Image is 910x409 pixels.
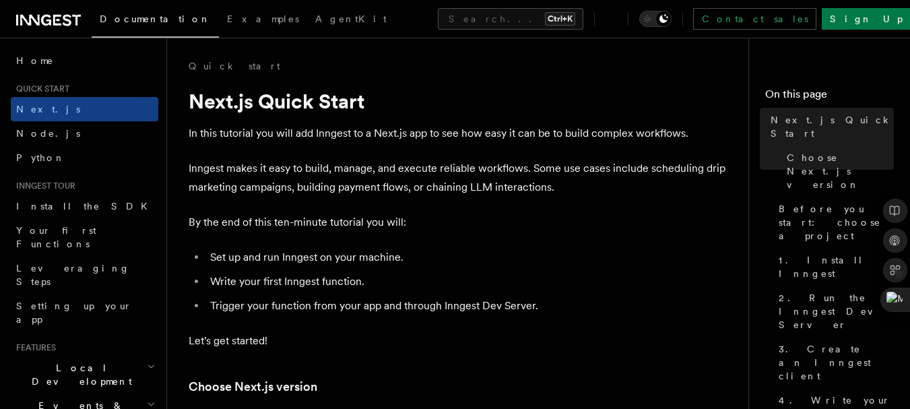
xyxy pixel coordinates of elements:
span: Choose Next.js version [787,151,894,191]
span: Next.js Quick Start [771,113,894,140]
span: Features [11,342,56,353]
a: Install the SDK [11,194,158,218]
a: Your first Functions [11,218,158,256]
span: AgentKit [315,13,387,24]
li: Trigger your function from your app and through Inngest Dev Server. [206,296,727,315]
kbd: Ctrl+K [545,12,575,26]
a: Choose Next.js version [189,377,317,396]
a: Setting up your app [11,294,158,332]
span: Quick start [11,84,69,94]
a: Leveraging Steps [11,256,158,294]
p: Let's get started! [189,332,727,350]
h1: Next.js Quick Start [189,89,727,113]
a: AgentKit [307,4,395,36]
a: Documentation [92,4,219,38]
button: Local Development [11,356,158,394]
span: Python [16,152,65,163]
li: Write your first Inngest function. [206,272,727,291]
a: Node.js [11,121,158,146]
li: Set up and run Inngest on your machine. [206,248,727,267]
button: Toggle dark mode [639,11,672,27]
span: Node.js [16,128,80,139]
p: By the end of this ten-minute tutorial you will: [189,213,727,232]
a: Before you start: choose a project [773,197,894,248]
span: Install the SDK [16,201,156,212]
span: Documentation [100,13,211,24]
span: Before you start: choose a project [779,202,894,243]
a: 2. Run the Inngest Dev Server [773,286,894,337]
a: Python [11,146,158,170]
a: Choose Next.js version [781,146,894,197]
a: Quick start [189,59,280,73]
span: Next.js [16,104,80,115]
h4: On this page [765,86,894,108]
a: Next.js [11,97,158,121]
button: Search...Ctrl+K [438,8,583,30]
a: Next.js Quick Start [765,108,894,146]
a: 1. Install Inngest [773,248,894,286]
p: Inngest makes it easy to build, manage, and execute reliable workflows. Some use cases include sc... [189,159,727,197]
span: Your first Functions [16,225,96,249]
p: In this tutorial you will add Inngest to a Next.js app to see how easy it can be to build complex... [189,124,727,143]
span: 1. Install Inngest [779,253,894,280]
span: Examples [227,13,299,24]
span: Home [16,54,54,67]
a: Examples [219,4,307,36]
a: Contact sales [693,8,816,30]
a: Home [11,49,158,73]
span: Leveraging Steps [16,263,130,287]
a: 3. Create an Inngest client [773,337,894,388]
span: Inngest tour [11,181,75,191]
span: 3. Create an Inngest client [779,342,894,383]
span: Local Development [11,361,147,388]
span: Setting up your app [16,301,132,325]
span: 2. Run the Inngest Dev Server [779,291,894,332]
